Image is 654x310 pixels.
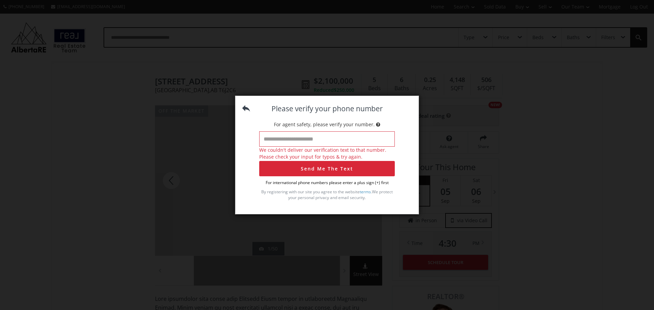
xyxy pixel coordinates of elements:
p: For international phone numbers please enter a plus sign (+) first [259,180,395,185]
img: back [242,104,250,112]
p: For agent safety, please verify your number. [259,121,395,128]
button: Send Me The Text [259,161,395,176]
h4: Please verify your phone number [259,105,395,113]
p: By registering with our site you agree to the website . We protect your personal privacy and emai... [259,189,395,200]
p: We couldn't deliver our verification text to that number. Please check your input for typos & try... [259,147,395,160]
a: terms [360,189,371,195]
